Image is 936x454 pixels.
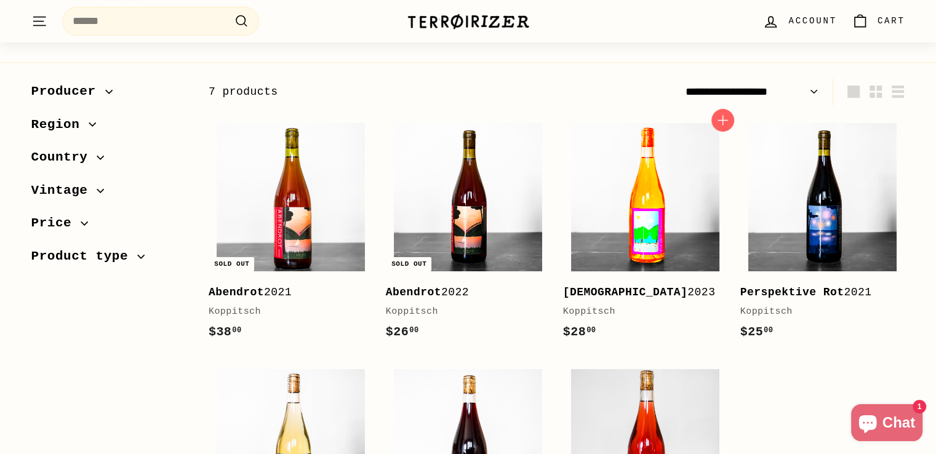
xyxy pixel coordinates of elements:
[31,144,189,177] button: Country
[755,3,844,39] a: Account
[788,14,836,28] span: Account
[209,305,361,319] div: Koppitsch
[740,325,774,339] span: $25
[232,326,241,335] sup: 00
[740,305,893,319] div: Koppitsch
[209,115,374,354] a: Sold out Abendrot2021Koppitsch
[386,257,431,271] div: Sold out
[209,325,242,339] span: $38
[878,14,905,28] span: Cart
[563,305,716,319] div: Koppitsch
[386,284,538,301] div: 2022
[31,147,97,168] span: Country
[386,115,551,354] a: Sold out Abendrot2022Koppitsch
[740,284,893,301] div: 2021
[740,115,905,354] a: Perspektive Rot2021Koppitsch
[209,284,361,301] div: 2021
[764,326,773,335] sup: 00
[31,243,189,276] button: Product type
[844,3,913,39] a: Cart
[31,81,105,102] span: Producer
[31,246,138,267] span: Product type
[31,114,89,135] span: Region
[563,286,688,298] b: [DEMOGRAPHIC_DATA]
[563,115,728,354] a: [DEMOGRAPHIC_DATA]2023Koppitsch
[586,326,596,335] sup: 00
[386,325,419,339] span: $26
[409,326,418,335] sup: 00
[31,111,189,145] button: Region
[386,286,441,298] b: Abendrot
[563,284,716,301] div: 2023
[31,177,189,210] button: Vintage
[31,180,97,201] span: Vintage
[847,404,926,444] inbox-online-store-chat: Shopify online store chat
[209,286,264,298] b: Abendrot
[31,78,189,111] button: Producer
[386,305,538,319] div: Koppitsch
[31,210,189,243] button: Price
[740,286,844,298] b: Perspektive Rot
[209,257,254,271] div: Sold out
[31,213,81,234] span: Price
[209,83,557,101] div: 7 products
[563,325,596,339] span: $28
